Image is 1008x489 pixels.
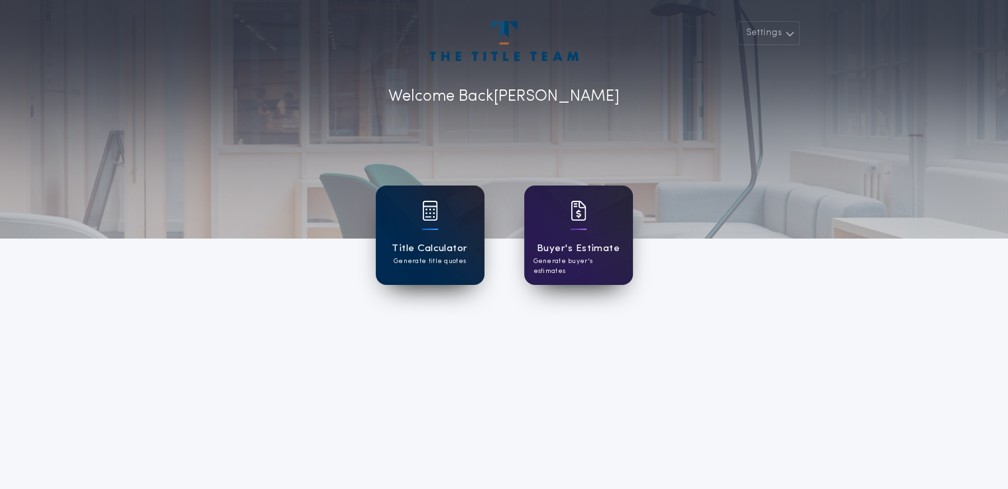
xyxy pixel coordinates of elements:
p: Generate buyer's estimates [533,256,624,276]
img: card icon [571,201,587,221]
a: card iconBuyer's EstimateGenerate buyer's estimates [524,186,633,285]
p: Welcome Back [PERSON_NAME] [388,85,620,109]
img: card icon [422,201,438,221]
h1: Title Calculator [392,241,467,256]
h1: Buyer's Estimate [537,241,620,256]
p: Generate title quotes [394,256,466,266]
button: Settings [738,21,800,45]
a: card iconTitle CalculatorGenerate title quotes [376,186,484,285]
img: account-logo [429,21,578,61]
